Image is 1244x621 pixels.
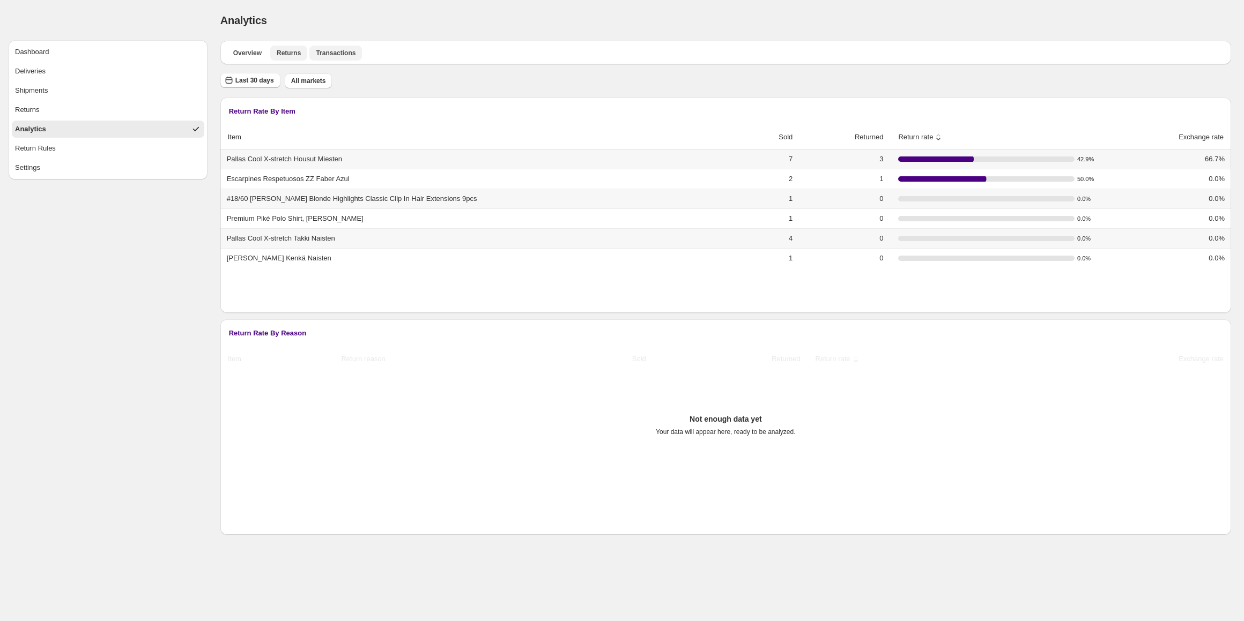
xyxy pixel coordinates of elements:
span: Returns [277,49,301,57]
td: 1 [735,248,796,268]
h3: Return Rate By Reason [229,328,1223,339]
span: Last 30 days [235,76,274,85]
span: Transactions [316,49,356,57]
span: 42.9 % [1077,154,1105,164]
div: Dashboard [15,47,49,57]
button: Item [226,127,254,147]
span: Return rate [890,132,933,143]
div: Shipments [15,85,48,96]
div: Settings [15,162,40,173]
span: Pallas Cool X-stretch Housut Miesten [227,154,342,164]
button: Exchange rate [1166,349,1225,369]
span: 0.0 % [1077,193,1105,204]
div: Deliveries [15,66,46,77]
td: 0 [796,248,886,268]
td: 0 [796,228,886,248]
button: Return Rules [12,140,204,157]
div: Return Rules [15,143,56,154]
span: 0.0 % [1077,253,1105,264]
button: Settings [12,159,204,176]
div: Analytics [15,124,46,134]
td: 4 [735,228,796,248]
td: 1 [735,189,796,208]
td: 66.7% [1100,149,1231,169]
button: sort ascending byReturn rate [888,127,945,147]
button: Exchange rate [1166,127,1225,147]
td: 7 [735,149,796,169]
button: Returns [12,101,204,118]
h3: Return Rate By Item [229,106,1223,117]
td: 0.0% [1100,228,1231,248]
span: Escarpines Respetuosos ZZ Faber Azul [227,174,350,184]
span: Overview [233,49,262,57]
span: #18/60 [PERSON_NAME] Blonde Highlights Classic Clip In Hair Extensions 9pcs [227,193,477,204]
td: 0.0% [1100,189,1231,208]
div: Returns [15,104,40,115]
td: 0.0% [1100,169,1231,189]
span: 0.0 % [1077,233,1105,244]
td: 1 [735,208,796,228]
button: Returned [842,127,885,147]
button: Sold [620,349,648,369]
span: Analytics [220,14,267,26]
span: Pallas Cool X-stretch Takki Naisten [227,233,335,244]
td: 0.0% [1100,208,1231,228]
td: 3 [796,149,886,169]
button: Deliveries [12,63,204,80]
button: Last 30 days [220,73,280,88]
span: 50.0 % [1077,174,1105,184]
span: 0.0 % [1077,213,1105,224]
button: Shipments [12,82,204,99]
td: 0 [796,189,886,208]
button: Sold [766,127,794,147]
button: sort ascending byReturn rate [805,349,863,369]
button: Returned [759,349,802,369]
span: Premium Piké Polo Shirt, [PERSON_NAME] [227,213,364,224]
span: [PERSON_NAME] Kenkä Naisten [227,253,331,264]
span: Return rate [807,354,850,364]
span: All markets [291,77,326,85]
button: Analytics [12,121,204,138]
button: Item [226,349,254,369]
td: 0.0% [1100,248,1231,268]
button: Dashboard [12,43,204,61]
td: 1 [796,169,886,189]
td: 2 [735,169,796,189]
button: Return reason [339,349,397,369]
td: 0 [796,208,886,228]
button: All markets [285,73,332,88]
